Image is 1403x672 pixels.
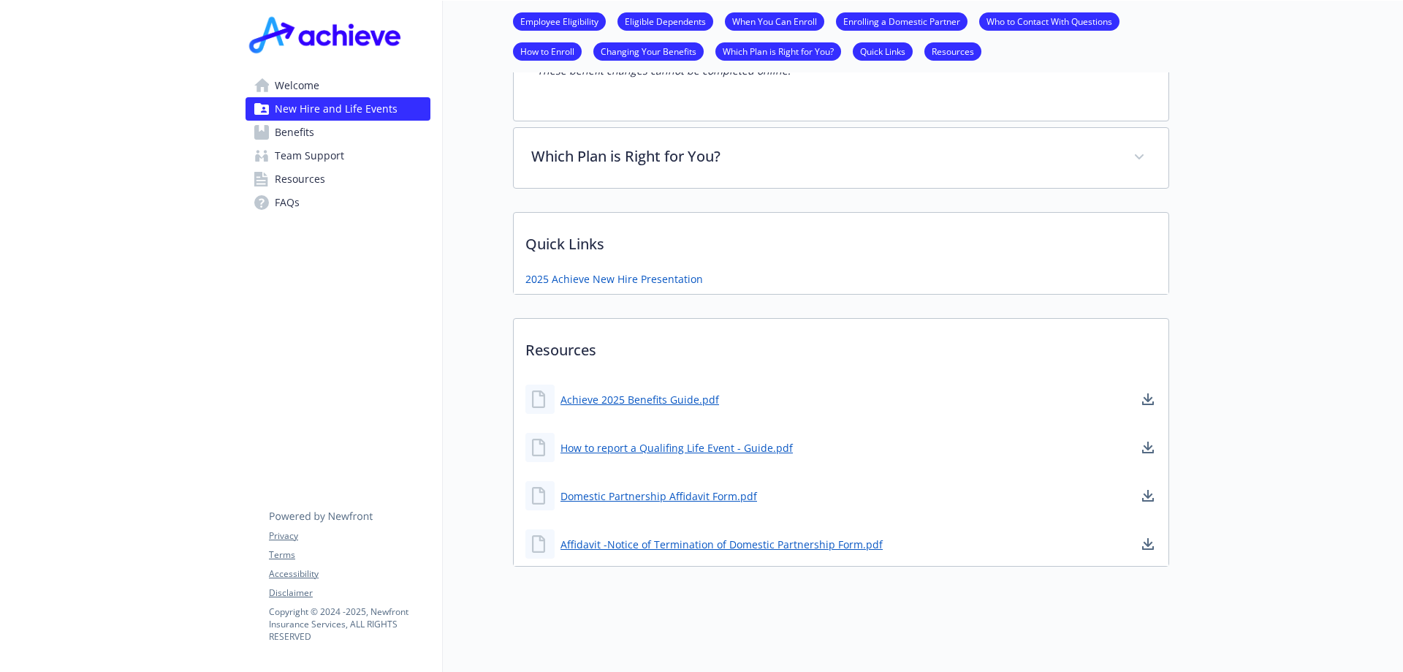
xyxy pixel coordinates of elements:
a: How to Enroll [513,44,582,58]
span: Benefits [275,121,314,144]
a: download document [1139,535,1157,553]
a: Benefits [246,121,430,144]
a: download document [1139,390,1157,408]
span: Welcome [275,74,319,97]
a: Quick Links [853,44,913,58]
a: Changing Your Benefits [593,44,704,58]
a: FAQs [246,191,430,214]
span: Team Support [275,144,344,167]
a: Eligible Dependents [617,14,713,28]
a: Disclaimer [269,586,430,600]
a: Affidavit -Notice of Termination of Domestic Partnership Form.pdf [560,537,883,552]
a: Who to Contact With Questions [979,14,1119,28]
a: Employee Eligibility [513,14,606,28]
p: Copyright © 2024 - 2025 , Newfront Insurance Services, ALL RIGHTS RESERVED [269,605,430,643]
div: Which Plan is Right for You? [514,128,1168,188]
a: How to report a Qualifing Life Event - Guide.pdf [560,440,793,456]
a: Welcome [246,74,430,97]
p: Which Plan is Right for You? [531,146,1116,167]
a: Team Support [246,144,430,167]
a: 2025 Achieve New Hire Presentation [525,271,703,287]
a: Resources [924,44,981,58]
span: New Hire and Life Events [275,97,398,121]
span: Resources [275,167,325,191]
a: When You Can Enroll [725,14,824,28]
a: New Hire and Life Events [246,97,430,121]
span: FAQs [275,191,300,214]
a: download document [1139,439,1157,456]
p: Quick Links [514,213,1168,267]
a: Privacy [269,529,430,543]
a: Resources [246,167,430,191]
a: Terms [269,548,430,562]
a: download document [1139,487,1157,505]
a: Which Plan is Right for You? [715,44,841,58]
a: Accessibility [269,567,430,581]
p: Resources [514,319,1168,373]
a: Enrolling a Domestic Partner [836,14,967,28]
a: Achieve 2025 Benefits Guide.pdf [560,392,719,407]
a: Domestic Partnership Affidavit Form.pdf [560,488,757,504]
